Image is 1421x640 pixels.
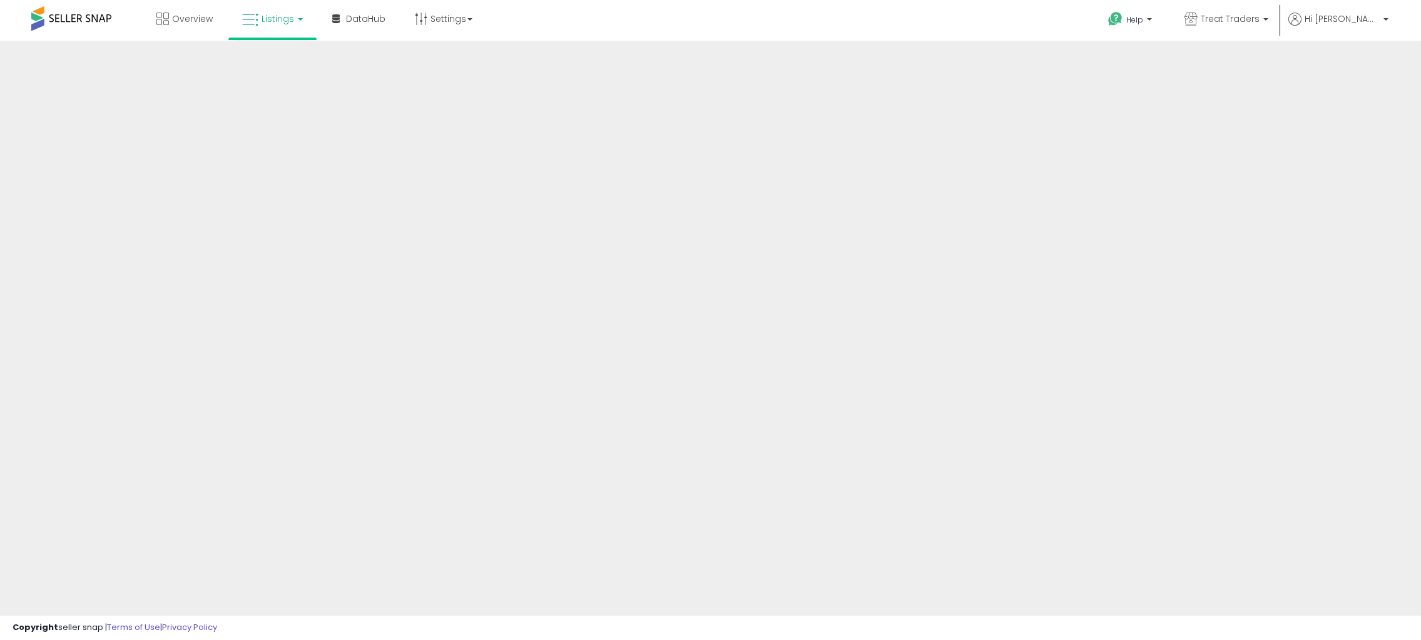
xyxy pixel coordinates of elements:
[262,13,294,25] span: Listings
[1126,14,1143,25] span: Help
[1305,13,1380,25] span: Hi [PERSON_NAME]
[1098,2,1164,41] a: Help
[1288,13,1388,41] a: Hi [PERSON_NAME]
[1201,13,1260,25] span: Treat Traders
[172,13,213,25] span: Overview
[1108,11,1123,27] i: Get Help
[346,13,385,25] span: DataHub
